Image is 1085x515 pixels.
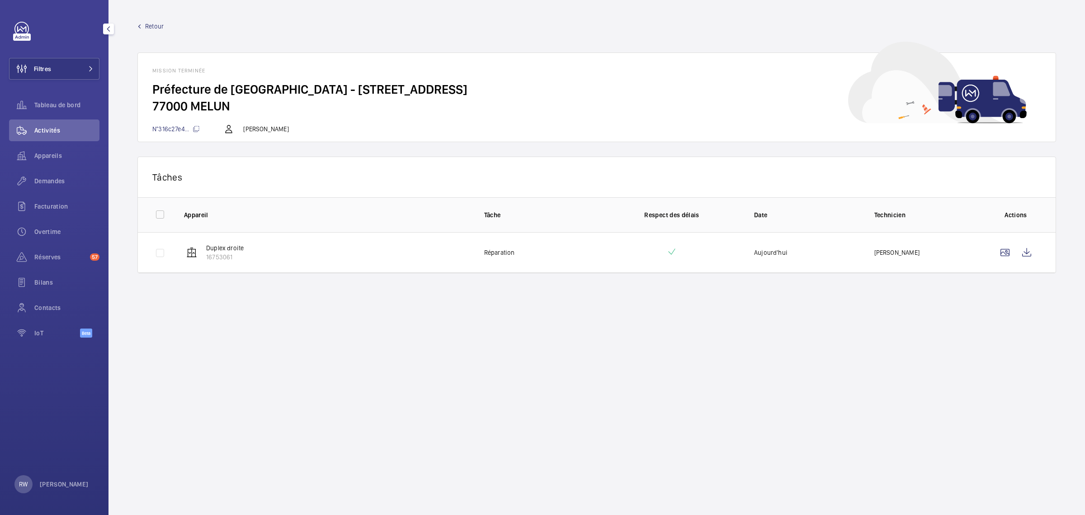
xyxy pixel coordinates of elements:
[80,329,92,338] span: Beta
[34,176,99,186] span: Demandes
[754,210,859,219] p: Date
[184,210,470,219] p: Appareil
[90,253,99,261] span: 57
[484,248,515,257] p: Réparation
[152,67,1041,74] h1: Mission terminée
[484,210,590,219] p: Tâche
[604,210,740,219] p: Respect des délais
[152,125,200,133] span: N°316c27e4...
[9,58,99,80] button: Filtres
[34,126,99,135] span: Activités
[152,98,1041,114] h2: 77000 MELUN
[206,253,244,262] p: 16753061
[848,42,1027,124] img: car delivery
[34,100,99,110] span: Tableau de bord
[874,248,920,257] p: [PERSON_NAME]
[152,172,1041,183] p: Tâches
[34,202,99,211] span: Facturation
[34,329,80,338] span: IoT
[19,480,28,489] p: RW
[152,81,1041,98] h2: Préfecture de [GEOGRAPHIC_DATA] - [STREET_ADDRESS]
[34,278,99,287] span: Bilans
[206,243,244,253] p: Duplex droite
[186,247,197,258] img: elevator.svg
[34,253,86,262] span: Réserves
[34,227,99,236] span: Overtime
[40,480,89,489] p: [PERSON_NAME]
[34,64,51,73] span: Filtres
[34,151,99,160] span: Appareils
[754,248,788,257] p: Aujourd'hui
[145,22,164,31] span: Retour
[994,210,1038,219] p: Actions
[243,124,288,134] p: [PERSON_NAME]
[874,210,980,219] p: Technicien
[34,303,99,312] span: Contacts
